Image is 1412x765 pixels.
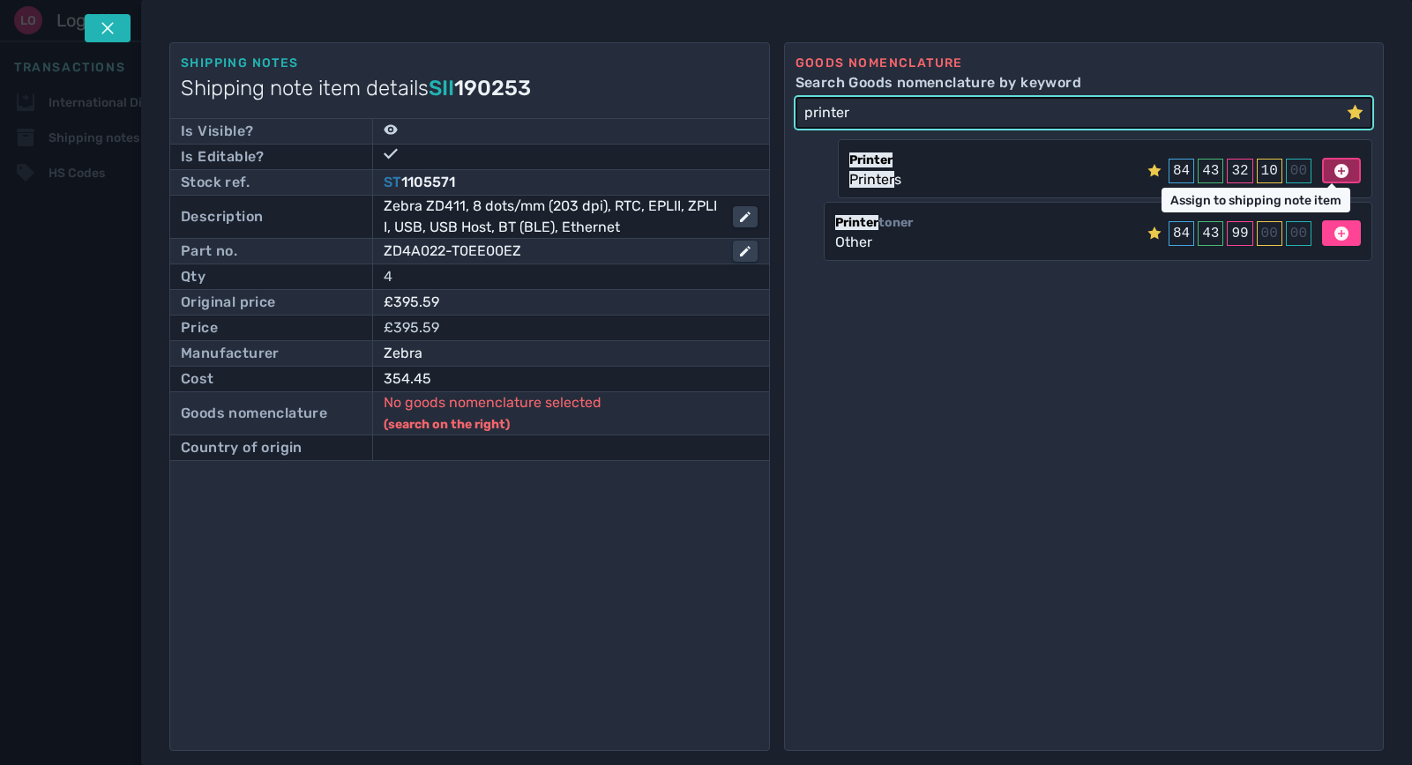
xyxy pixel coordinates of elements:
div: Assign to shipping note item [1162,188,1350,212]
div: Price [181,317,218,338]
div: Cost [181,368,214,390]
div: Qty [181,266,205,287]
div: 84 [1169,159,1194,183]
div: 32 [1227,159,1252,183]
div: Zebra [384,343,732,364]
div: Goods nomenclature [796,54,1372,72]
div: s [849,169,901,190]
div: £395.59 [384,317,757,338]
div: ZD4A022-T0EE00EZ [384,241,718,262]
label: Search Goods nomenclature by keyword [796,72,1372,93]
input: Search Goods nomenclature by keyword [797,99,1347,127]
div: 354.45 [384,368,732,390]
div: 43 [1198,159,1223,183]
span: 190253 [454,76,531,100]
span: SII [429,76,454,100]
span: ST [384,174,401,190]
div: 84 [1169,221,1194,246]
div: Other [835,232,892,253]
div: Goods nomenclature [181,403,327,424]
div: 99 [1227,221,1252,246]
div: 00 [1286,159,1311,183]
div: 43 [1198,221,1223,246]
div: 4 [384,266,757,287]
div: Description [181,206,263,227]
div: 00 [1286,221,1311,246]
div: Shipping notes [181,54,758,72]
span: (search on the right) [384,417,510,432]
p: No goods nomenclature selected [384,392,757,434]
h1: Shipping note item details [181,72,758,104]
div: Is Visible? [181,121,253,142]
button: Tap escape key to close [85,14,131,42]
div: 00 [1257,221,1282,246]
div: Part no. [181,241,237,262]
mark: Printer [849,171,894,188]
mark: Printer [835,215,878,230]
div: £395.59 [384,292,732,313]
div: toner [835,213,913,232]
div: Is Editable? [181,146,265,167]
div: Original price [181,292,276,313]
div: 10 [1257,159,1282,183]
div: Zebra ZD411, 8 dots/mm (203 dpi), RTC, EPLII, ZPLII, USB, USB Host, BT (BLE), Ethernet [384,196,718,238]
div: Manufacturer [181,343,280,364]
span: 1105571 [401,174,455,190]
div: Country of origin [181,437,303,458]
div: Stock ref. [181,172,250,193]
mark: Printer [849,152,893,167]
